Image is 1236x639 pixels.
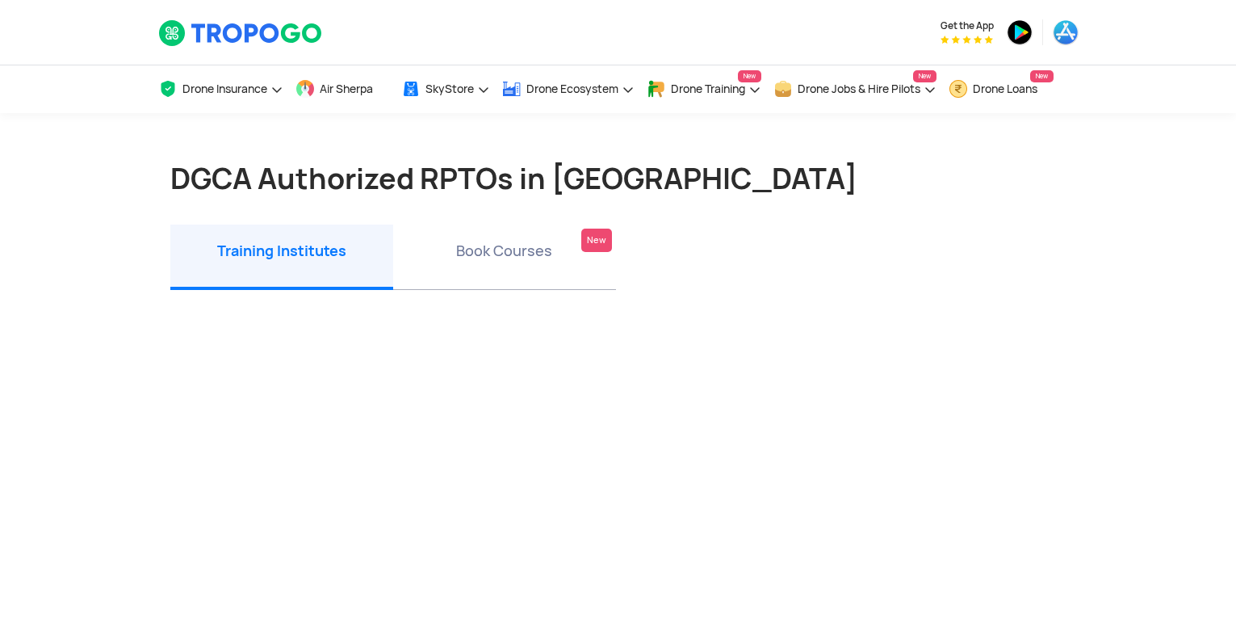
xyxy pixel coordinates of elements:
span: Drone Training [671,82,745,95]
span: Drone Ecosystem [526,82,618,95]
span: SkyStore [425,82,474,95]
a: Drone Jobs & Hire PilotsNew [773,65,936,113]
img: TropoGo Logo [158,19,324,47]
span: New [1030,70,1054,82]
a: Drone Insurance [158,65,283,113]
img: App Raking [941,36,993,44]
span: New [738,70,761,82]
span: Drone Jobs & Hire Pilots [798,82,920,95]
img: ic_playstore.png [1007,19,1033,45]
li: Book Courses [393,225,616,290]
img: ic_appstore.png [1053,19,1079,45]
h1: DGCA Authorized RPTOs in [GEOGRAPHIC_DATA] [170,162,1066,195]
div: New [581,229,612,252]
span: Get the App [941,19,994,32]
a: SkyStore [401,65,490,113]
span: Air Sherpa [320,82,373,95]
li: Training Institutes [170,225,393,290]
span: Drone Insurance [182,82,267,95]
a: Air Sherpa [295,65,389,113]
a: Drone LoansNew [949,65,1054,113]
a: Drone TrainingNew [647,65,761,113]
a: Drone Ecosystem [502,65,635,113]
span: New [913,70,936,82]
span: Drone Loans [973,82,1037,95]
